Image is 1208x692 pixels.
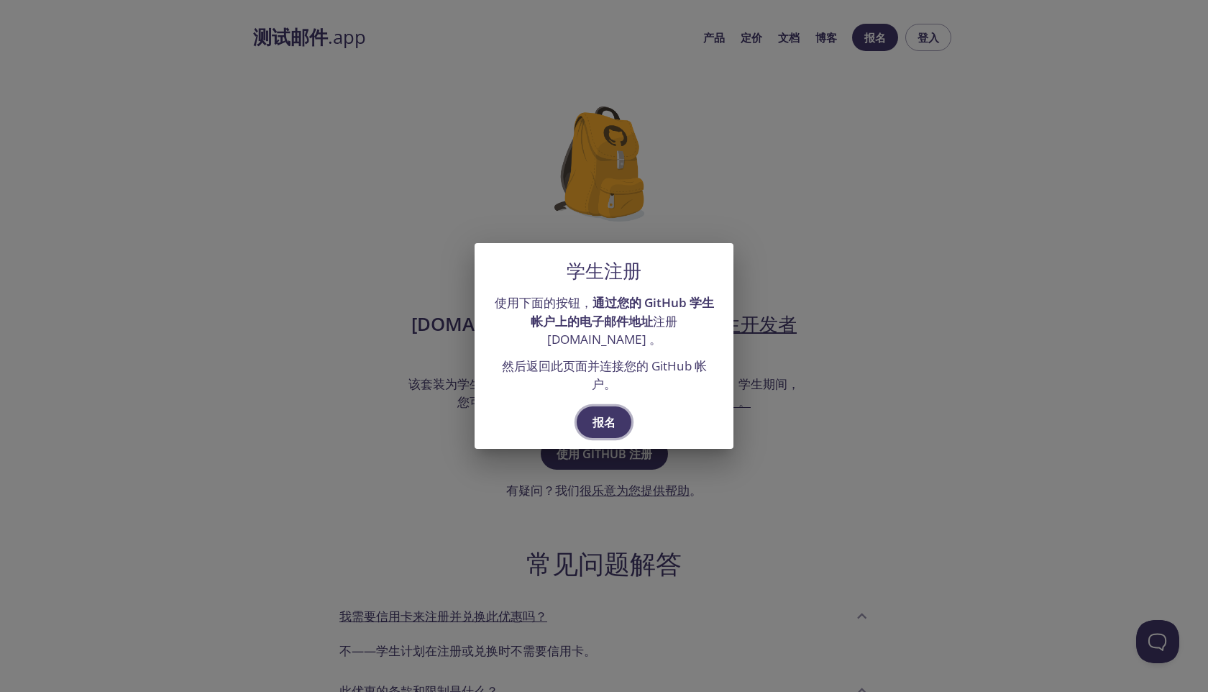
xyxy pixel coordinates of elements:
[592,414,616,430] font: 报名
[577,406,631,438] button: 报名
[502,358,707,393] font: 然后返回此页面并连接您的 GitHub 帐户。
[531,294,714,329] font: 通过您的 GitHub 学生帐户上的电子邮件地址
[567,258,641,283] font: 学生注册
[495,294,592,311] font: 使用下面的按钮，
